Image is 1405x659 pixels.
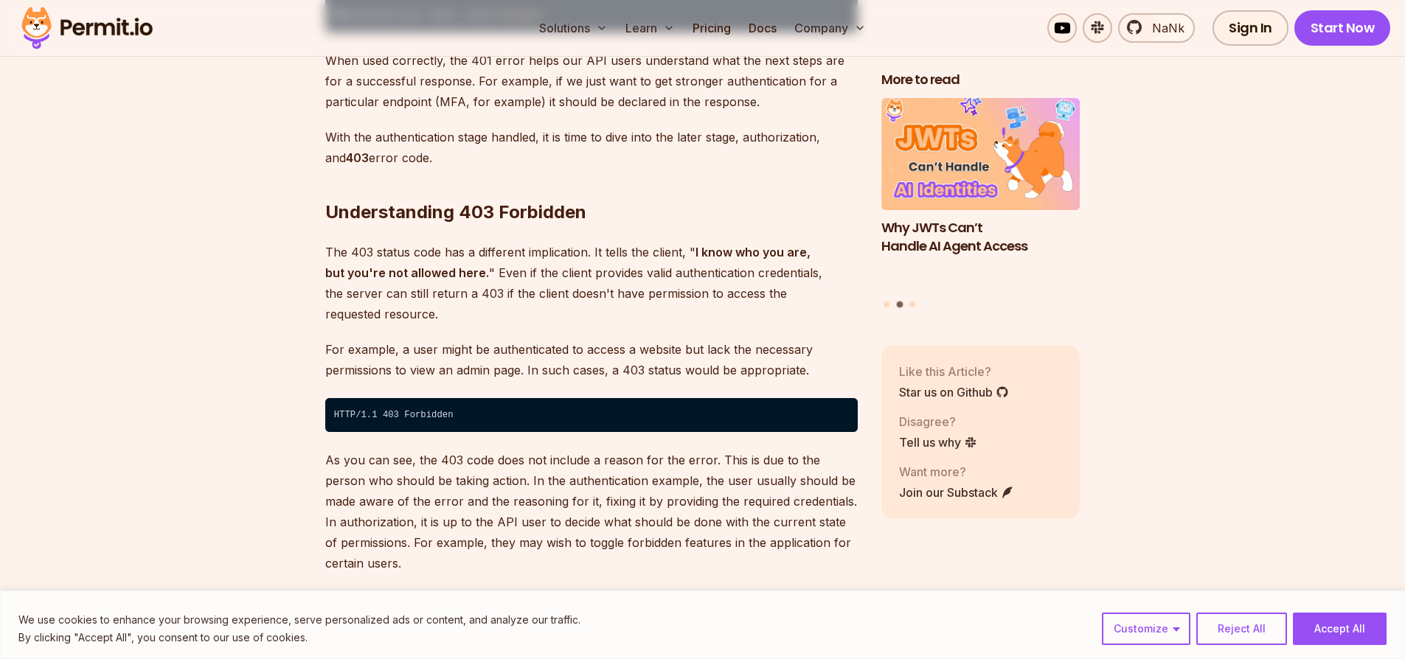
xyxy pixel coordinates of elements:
p: By clicking "Accept All", you consent to our use of cookies. [18,629,580,646]
a: Star us on Github [899,383,1009,400]
button: Solutions [533,13,614,43]
button: Accept All [1293,613,1387,645]
p: Want more? [899,462,1014,480]
p: When used correctly, the 401 error helps our API users understand what the next steps are for a s... [325,50,858,112]
a: Sign In [1213,10,1288,46]
img: Permit logo [15,3,159,53]
span: NaNk [1143,19,1184,37]
button: Company [788,13,872,43]
a: NaNk [1118,13,1195,43]
button: Go to slide 2 [896,301,903,307]
p: Disagree? [899,412,977,430]
h3: Why JWTs Can’t Handle AI Agent Access [881,218,1080,255]
h2: Understanding 403 Forbidden [325,142,858,224]
p: With the authentication stage handled, it is time to dive into the later stage, authorization, an... [325,127,858,168]
p: For example, a user might be authenticated to access a website but lack the necessary permissions... [325,339,858,380]
a: Pricing [687,13,737,43]
button: Reject All [1196,613,1287,645]
button: Go to slide 1 [884,301,889,307]
a: Docs [743,13,783,43]
p: The 403 status code has a different implication. It tells the client, " " Even if the client prov... [325,242,858,324]
li: 2 of 3 [881,98,1080,292]
a: Tell us why [899,433,977,450]
button: Learn [620,13,681,43]
a: Why JWTs Can’t Handle AI Agent AccessWhy JWTs Can’t Handle AI Agent Access [881,98,1080,292]
a: Start Now [1294,10,1391,46]
strong: 403 [346,150,369,165]
a: Join our Substack [899,483,1014,501]
p: We use cookies to enhance your browsing experience, serve personalized ads or content, and analyz... [18,611,580,629]
code: HTTP/1.1 403 Forbidden [325,398,858,432]
p: As you can see, the 403 code does not include a reason for the error. This is due to the person w... [325,450,858,573]
p: Like this Article? [899,362,1009,380]
img: Why JWTs Can’t Handle AI Agent Access [881,98,1080,210]
button: Go to slide 3 [909,301,915,307]
div: Posts [881,98,1080,310]
h2: More to read [881,71,1080,89]
button: Customize [1102,613,1190,645]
